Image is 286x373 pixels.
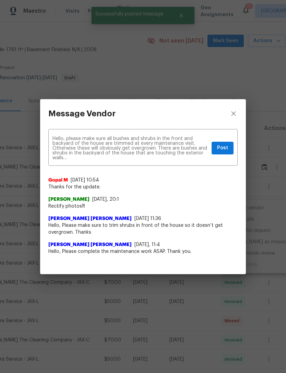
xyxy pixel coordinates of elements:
[48,203,238,210] span: Rectify photos!!!
[134,242,160,247] span: [DATE], 11:4
[48,215,132,222] span: [PERSON_NAME] [PERSON_NAME]
[48,109,116,118] h3: Message Vendor
[212,142,234,154] button: Post
[48,241,132,248] span: [PERSON_NAME] [PERSON_NAME]
[48,222,238,236] span: Hello, Please make sure to trim shrubs in front of the house so it doesn’t get overgrown. Thanks
[217,144,228,152] span: Post
[71,178,99,183] span: [DATE] 10:54
[221,99,246,128] button: close
[52,136,209,160] textarea: Hello, please make sure all bushes and shrubs in the front and backyard of the house are trimmed ...
[134,216,161,221] span: [DATE] 11:36
[92,197,119,202] span: [DATE], 20:1
[48,196,90,203] span: [PERSON_NAME]
[48,248,238,255] span: Hello, Please complete the maintenance work ASAP. Thank you.
[48,177,68,184] span: Gopal M
[48,184,238,190] span: Thanks for the update.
